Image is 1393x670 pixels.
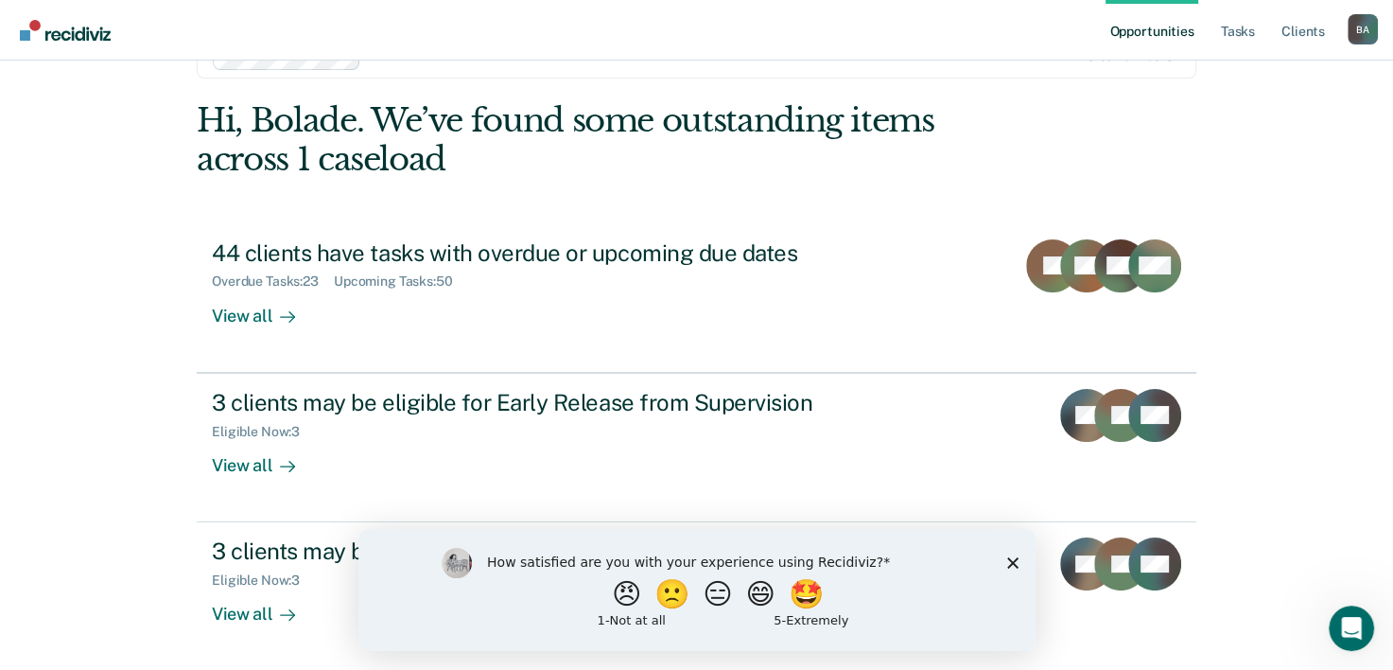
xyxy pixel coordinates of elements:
div: 44 clients have tasks with overdue or upcoming due dates [212,239,876,267]
div: View all [212,439,318,476]
div: B A [1348,14,1378,44]
div: Overdue Tasks : 23 [212,273,334,290]
div: View all [212,290,318,326]
div: 3 clients may be eligible for Annual Report Status [212,538,876,565]
iframe: Survey by Kim from Recidiviz [358,529,1036,651]
div: Eligible Now : 3 [212,573,315,589]
div: Hi, Bolade. We’ve found some outstanding items across 1 caseload [197,101,996,179]
div: Upcoming Tasks : 50 [334,273,468,290]
div: Eligible Now : 3 [212,424,315,440]
button: Profile dropdown button [1348,14,1378,44]
div: View all [212,589,318,626]
a: 44 clients have tasks with overdue or upcoming due datesOverdue Tasks:23Upcoming Tasks:50View all [197,224,1196,373]
img: Recidiviz [20,20,111,41]
div: 3 clients may be eligible for Early Release from Supervision [212,389,876,416]
iframe: Intercom live chat [1329,606,1374,651]
a: 3 clients may be eligible for Early Release from SupervisionEligible Now:3View all [197,373,1196,522]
